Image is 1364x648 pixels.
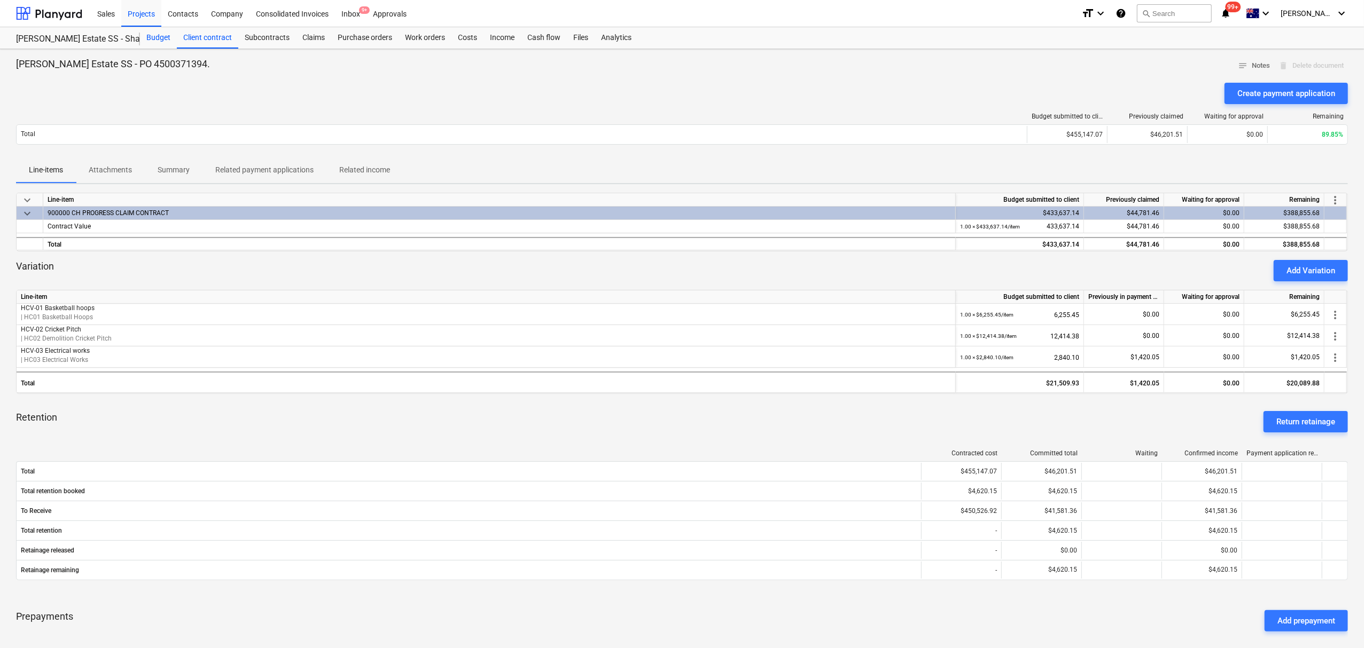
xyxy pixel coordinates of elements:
a: Costs [451,27,484,49]
p: HCV-01 Basketball hoops [21,304,951,313]
div: Add Variation [1287,264,1335,278]
div: Add prepayment [1277,614,1335,628]
p: HCV-02 Cricket Pitch [21,325,951,334]
button: Create payment application [1225,83,1348,104]
div: $433,637.14 [956,237,1084,250]
p: Related income [339,164,390,176]
div: Line-item [17,290,956,304]
span: [PERSON_NAME] [1281,9,1334,18]
div: $41,581.36 [1162,502,1242,519]
i: Knowledge base [1116,7,1126,20]
div: Remaining [1244,193,1324,207]
span: more_vert [1329,194,1342,207]
a: Subcontracts [238,27,296,49]
div: $41,581.36 [1001,502,1081,519]
button: Add Variation [1274,260,1348,281]
div: $4,620.15 [1001,522,1081,539]
div: $0.00 [1164,207,1244,220]
div: Return retainage [1276,415,1335,429]
div: $388,855.68 [1244,237,1324,250]
div: Budget submitted to client [956,193,1084,207]
button: Return retainage [1264,411,1348,432]
div: $46,201.51 [1001,463,1081,480]
div: $0.00 [1164,304,1244,325]
span: more_vert [1329,309,1342,321]
a: Income [484,27,521,49]
div: Previously claimed [1084,193,1164,207]
div: $46,201.51 [1107,126,1187,143]
button: Notes [1234,58,1274,74]
div: Create payment application [1237,86,1335,100]
div: Waiting for approval [1164,290,1244,304]
a: Claims [296,27,331,49]
div: $388,855.68 [1244,220,1324,233]
div: $1,420.05 [1244,346,1324,368]
span: 89.85% [1322,131,1343,138]
small: 1.00 × $2,840.10 / item [960,354,1014,360]
i: keyboard_arrow_down [1094,7,1107,20]
div: Committed total [1006,449,1078,457]
a: Purchase orders [331,27,399,49]
div: Confirmed income [1166,449,1238,457]
p: $4,620.15 [1209,565,1237,574]
div: $0.00 [1162,542,1242,559]
div: $44,781.46 [1084,220,1164,233]
div: $1,420.05 [1084,372,1164,393]
a: Work orders [399,27,451,49]
div: Budget submitted to client [956,290,1084,304]
p: Summary [158,164,190,176]
i: keyboard_arrow_down [1335,7,1348,20]
span: more_vert [1329,330,1342,343]
span: 9+ [359,6,370,14]
p: | HC02 Demolition Cricket Pitch [21,334,951,343]
button: Search [1137,4,1212,22]
div: - [921,562,1001,579]
a: Cash flow [521,27,567,49]
div: $0.00 [1164,325,1244,346]
div: $455,147.07 [921,463,1001,480]
div: Previously in payment applications [1084,290,1164,304]
div: $0.00 [1164,220,1244,233]
div: $388,855.68 [1244,207,1324,220]
span: Notes [1238,60,1270,72]
div: Line-item [43,193,956,207]
i: notifications [1220,7,1231,20]
div: $46,201.51 [1162,463,1242,480]
div: Contract Value [48,220,951,233]
div: $6,255.45 [1244,304,1324,325]
div: $455,147.07 [1027,126,1107,143]
div: Previously claimed [1112,113,1183,120]
div: 2,840.10 [960,346,1079,368]
div: Contracted cost [926,449,997,457]
span: Total retention booked [21,487,917,495]
div: $4,620.15 [1162,483,1242,500]
div: 6,255.45 [960,304,1079,326]
span: Total retention [21,527,917,534]
i: format_size [1081,7,1094,20]
div: 433,637.14 [960,220,1079,233]
div: Remaining [1244,290,1324,304]
span: Retainage remaining [21,566,917,574]
a: Files [567,27,595,49]
div: $0.00 [1001,542,1081,559]
div: $0.00 [1084,325,1164,346]
div: $450,526.92 [921,502,1001,519]
div: [PERSON_NAME] Estate SS - Shade Structure [16,34,127,45]
span: Total [21,468,917,475]
p: Retention [16,411,57,432]
div: Budget submitted to client [1032,113,1103,120]
p: $4,620.15 [1048,565,1077,574]
span: notes [1238,61,1248,70]
div: Waiting [1086,449,1158,457]
p: HCV-03 Electrical works [21,346,951,355]
span: search [1142,9,1150,18]
span: 99+ [1226,2,1241,12]
span: Retainage released [21,547,917,554]
div: $44,781.46 [1084,237,1164,250]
